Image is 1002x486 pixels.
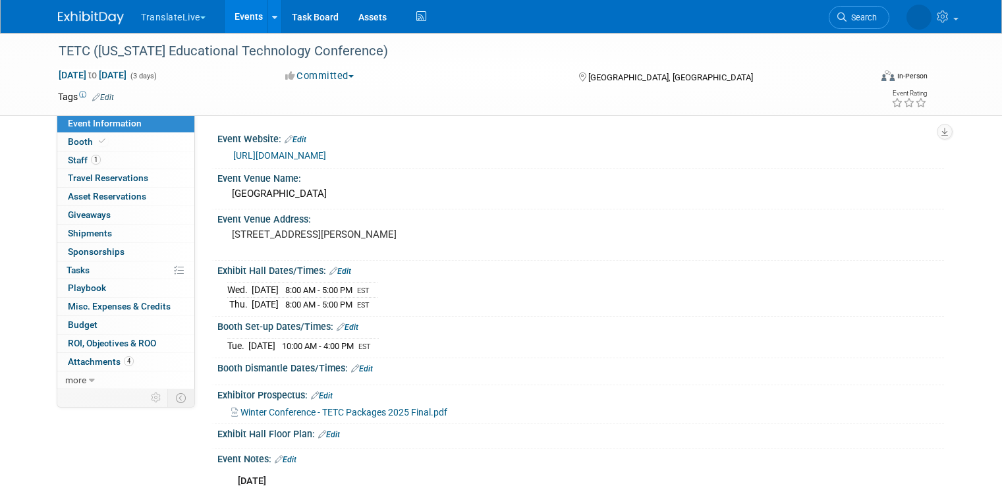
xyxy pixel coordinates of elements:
[168,389,195,406] td: Toggle Event Tabs
[58,11,124,24] img: ExhibitDay
[68,283,106,293] span: Playbook
[68,191,146,202] span: Asset Reservations
[897,71,928,81] div: In-Person
[57,133,194,151] a: Booth
[285,300,352,310] span: 8:00 AM - 5:00 PM
[799,68,928,88] div: Event Format
[57,298,194,315] a: Misc. Expenses & Credits
[588,72,753,82] span: [GEOGRAPHIC_DATA], [GEOGRAPHIC_DATA]
[891,90,927,97] div: Event Rating
[217,449,944,466] div: Event Notes:
[57,353,194,371] a: Attachments4
[65,375,86,385] span: more
[57,335,194,352] a: ROI, Objectives & ROO
[252,283,279,298] td: [DATE]
[91,155,101,165] span: 1
[57,279,194,297] a: Playbook
[68,246,125,257] span: Sponsorships
[329,267,351,276] a: Edit
[233,150,326,161] a: [URL][DOMAIN_NAME]
[57,225,194,242] a: Shipments
[92,93,114,102] a: Edit
[829,6,889,29] a: Search
[57,371,194,389] a: more
[68,155,101,165] span: Staff
[57,151,194,169] a: Staff1
[217,317,944,334] div: Booth Set-up Dates/Times:
[252,298,279,311] td: [DATE]
[275,455,296,464] a: Edit
[124,356,134,366] span: 4
[227,283,252,298] td: Wed.
[68,136,108,147] span: Booth
[145,389,168,406] td: Personalize Event Tab Strip
[68,118,142,128] span: Event Information
[357,286,370,295] span: EST
[217,424,944,441] div: Exhibit Hall Floor Plan:
[357,301,370,310] span: EST
[58,69,127,81] span: [DATE] [DATE]
[68,228,112,238] span: Shipments
[217,385,944,402] div: Exhibitor Prospectus:
[281,69,359,83] button: Committed
[217,169,944,185] div: Event Venue Name:
[285,285,352,295] span: 8:00 AM - 5:00 PM
[231,407,447,418] a: Winter Conference - TETC Packages 2025 Final.pdf
[227,184,934,204] div: [GEOGRAPHIC_DATA]
[240,407,447,418] span: Winter Conference - TETC Packages 2025 Final.pdf
[285,135,306,144] a: Edit
[86,70,99,80] span: to
[282,341,354,351] span: 10:00 AM - 4:00 PM
[129,72,157,80] span: (3 days)
[227,298,252,311] td: Thu.
[68,301,171,311] span: Misc. Expenses & Credits
[906,5,932,30] img: Mikaela Quigley
[57,115,194,132] a: Event Information
[318,430,340,439] a: Edit
[217,261,944,278] div: Exhibit Hall Dates/Times:
[847,13,877,22] span: Search
[57,243,194,261] a: Sponsorships
[99,138,105,145] i: Booth reservation complete
[68,319,97,330] span: Budget
[57,316,194,334] a: Budget
[311,391,333,400] a: Edit
[57,261,194,279] a: Tasks
[217,129,944,146] div: Event Website:
[57,206,194,224] a: Giveaways
[358,342,371,351] span: EST
[68,338,156,348] span: ROI, Objectives & ROO
[68,173,148,183] span: Travel Reservations
[57,169,194,187] a: Travel Reservations
[57,188,194,205] a: Asset Reservations
[227,339,248,353] td: Tue.
[881,70,895,81] img: Format-Inperson.png
[67,265,90,275] span: Tasks
[68,356,134,367] span: Attachments
[68,209,111,220] span: Giveaways
[337,323,358,332] a: Edit
[232,229,506,240] pre: [STREET_ADDRESS][PERSON_NAME]
[217,358,944,375] div: Booth Dismantle Dates/Times:
[351,364,373,373] a: Edit
[54,40,854,63] div: TETC ([US_STATE] Educational Technology Conference)
[248,339,275,353] td: [DATE]
[217,209,944,226] div: Event Venue Address:
[58,90,114,103] td: Tags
